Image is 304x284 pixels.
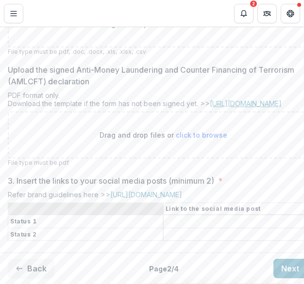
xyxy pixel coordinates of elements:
p: 3. Insert the links to your social media posts (minimum 2) [8,175,214,187]
p: Page 2 / 4 [149,264,179,274]
a: [URL][DOMAIN_NAME] [110,190,182,199]
button: Notifications [234,4,253,23]
th: Status 1 [8,215,164,228]
span: click to browse [176,131,227,139]
div: 2 [250,0,257,7]
button: Toggle Menu [4,4,23,23]
button: Back [8,259,54,278]
th: Status 2 [8,228,164,241]
button: Partners [257,4,277,23]
a: [URL][DOMAIN_NAME] [210,99,282,108]
span: click to browse [176,20,227,28]
button: Get Help [281,4,300,23]
p: Drag and drop files or [100,130,227,140]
